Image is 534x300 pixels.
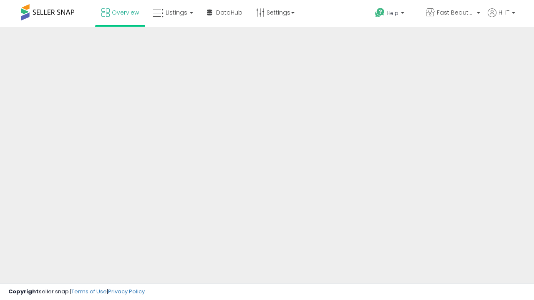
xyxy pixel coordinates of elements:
[8,287,39,295] strong: Copyright
[108,287,145,295] a: Privacy Policy
[216,8,242,17] span: DataHub
[499,8,509,17] span: Hi IT
[166,8,187,17] span: Listings
[71,287,107,295] a: Terms of Use
[8,288,145,296] div: seller snap | |
[387,10,398,17] span: Help
[375,7,385,18] i: Get Help
[437,8,474,17] span: Fast Beauty ([GEOGRAPHIC_DATA])
[112,8,139,17] span: Overview
[488,8,515,27] a: Hi IT
[368,1,418,27] a: Help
